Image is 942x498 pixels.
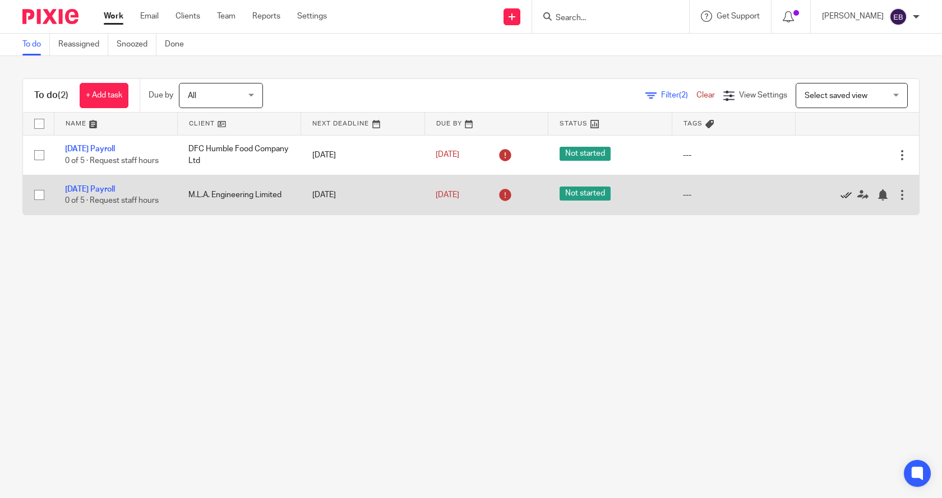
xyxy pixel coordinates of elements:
[683,189,784,201] div: ---
[65,157,159,165] span: 0 of 5 · Request staff hours
[739,91,787,99] span: View Settings
[165,34,192,55] a: Done
[80,83,128,108] a: + Add task
[684,120,703,127] span: Tags
[117,34,156,55] a: Snoozed
[176,11,200,22] a: Clients
[252,11,280,22] a: Reports
[301,135,424,175] td: [DATE]
[841,189,857,201] a: Mark as done
[889,8,907,26] img: svg%3E
[436,191,459,199] span: [DATE]
[34,90,68,101] h1: To do
[58,34,108,55] a: Reassigned
[65,185,115,193] a: [DATE] Payroll
[65,145,115,153] a: [DATE] Payroll
[683,150,784,161] div: ---
[177,135,301,175] td: DFC Humble Food Company Ltd
[661,91,696,99] span: Filter
[822,11,884,22] p: [PERSON_NAME]
[177,175,301,215] td: M.L.A. Engineering Limited
[696,91,715,99] a: Clear
[188,92,196,100] span: All
[560,187,611,201] span: Not started
[555,13,655,24] input: Search
[805,92,867,100] span: Select saved view
[717,12,760,20] span: Get Support
[140,11,159,22] a: Email
[149,90,173,101] p: Due by
[436,151,459,159] span: [DATE]
[58,91,68,100] span: (2)
[560,147,611,161] span: Not started
[104,11,123,22] a: Work
[301,175,424,215] td: [DATE]
[22,9,78,24] img: Pixie
[65,197,159,204] span: 0 of 5 · Request staff hours
[22,34,50,55] a: To do
[297,11,327,22] a: Settings
[217,11,235,22] a: Team
[679,91,688,99] span: (2)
